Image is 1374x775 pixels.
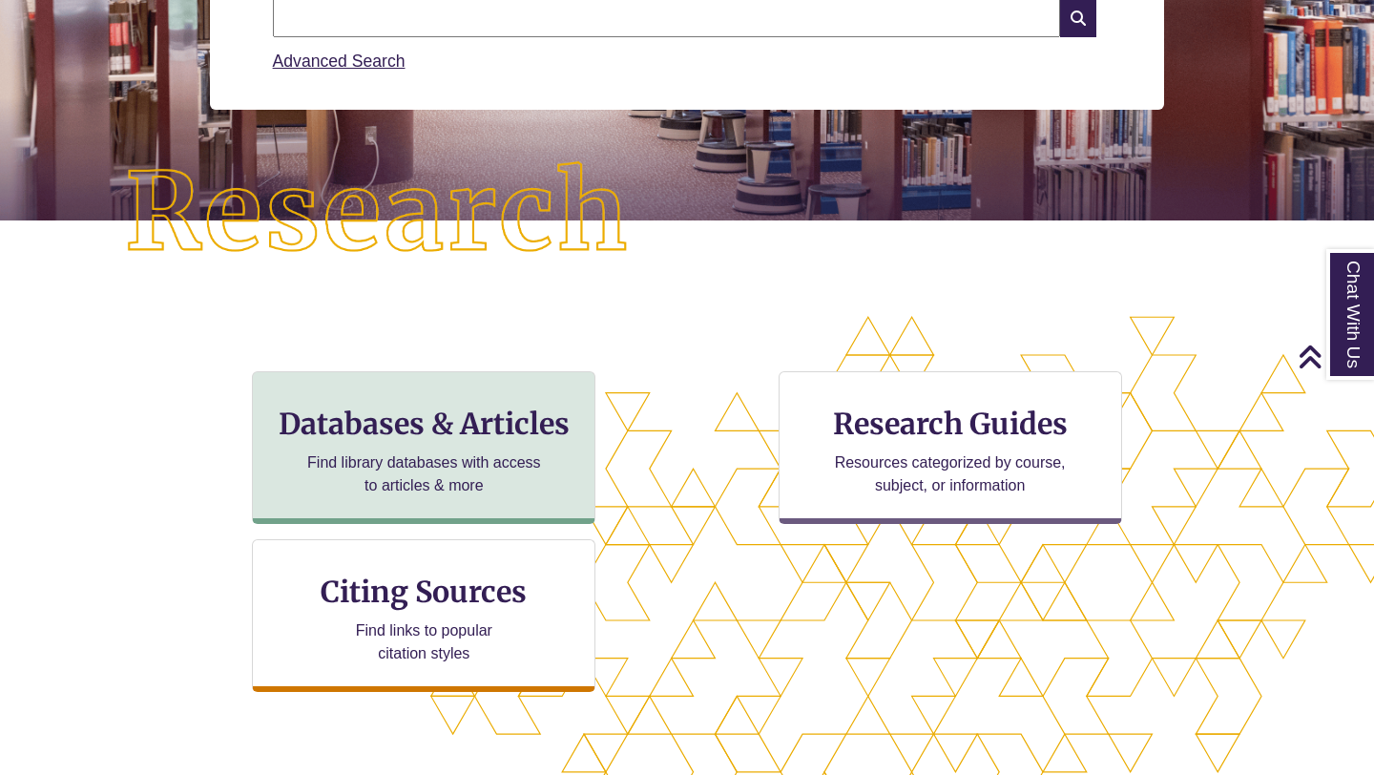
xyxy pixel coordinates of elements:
[252,371,595,524] a: Databases & Articles Find library databases with access to articles & more
[795,406,1106,442] h3: Research Guides
[69,106,687,321] img: Research
[268,406,579,442] h3: Databases & Articles
[308,574,541,610] h3: Citing Sources
[331,619,517,665] p: Find links to popular citation styles
[779,371,1122,524] a: Research Guides Resources categorized by course, subject, or information
[1298,344,1369,369] a: Back to Top
[825,451,1074,497] p: Resources categorized by course, subject, or information
[300,451,549,497] p: Find library databases with access to articles & more
[252,539,595,692] a: Citing Sources Find links to popular citation styles
[273,52,406,71] a: Advanced Search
